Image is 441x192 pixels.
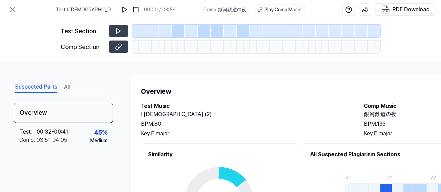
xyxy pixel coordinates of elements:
div: Test . [19,128,37,136]
div: Comp . [19,136,37,144]
div: Test . [19,155,37,163]
div: Play Comp Music [265,6,301,13]
button: Play Comp Music [255,4,306,15]
span: Test . I [DEMOGRAPHIC_DATA] (2) [56,6,116,13]
div: 5 [345,174,357,181]
div: 00:00 / 03:59 [144,6,176,13]
div: 00:50 - 00:59 [37,155,69,163]
div: Comp Section [61,42,105,52]
h2: Similarity [148,150,290,159]
img: play [121,6,128,13]
div: 03:51 - 04:05 [37,136,67,144]
div: 40 % [94,155,107,164]
div: 41 [388,174,400,181]
h2: I [DEMOGRAPHIC_DATA] (2) [141,110,350,118]
button: PDF Download [380,4,431,15]
img: share [362,6,369,13]
img: help [345,6,352,13]
button: Suspected Parts [15,82,57,93]
div: PDF Download [392,5,430,14]
div: 00:32 - 00:41 [37,128,68,136]
div: Key. E major [141,129,350,138]
div: Medium [90,137,107,144]
div: BPM. 80 [141,120,350,128]
div: Overview [14,103,113,123]
button: All [64,82,70,93]
img: PDF Download [381,5,390,14]
div: 45 % [94,128,107,137]
h2: Test Music [141,102,350,110]
img: stop [132,6,139,13]
span: Comp . 銀河鉄道の夜 [203,6,246,13]
div: Test Section [61,26,105,36]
